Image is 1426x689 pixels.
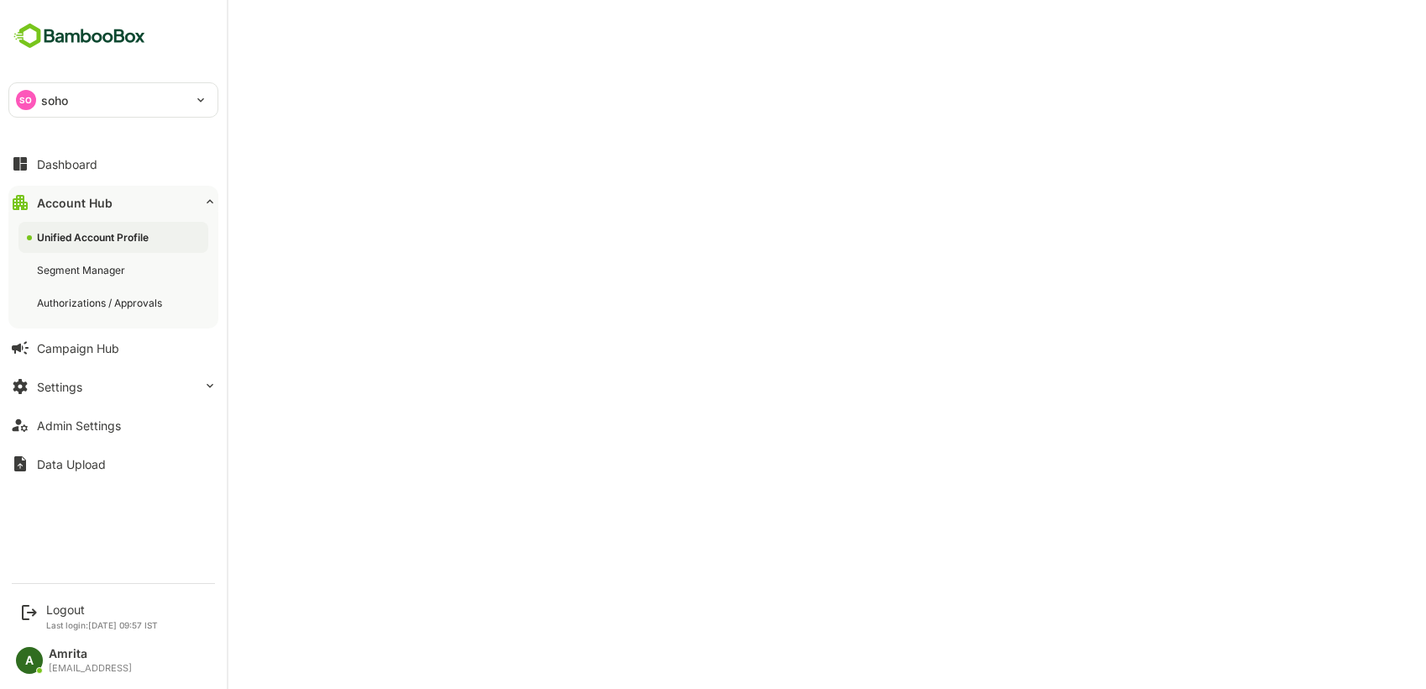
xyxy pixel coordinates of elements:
button: Admin Settings [8,408,218,442]
div: SOsoho [9,83,218,117]
button: Data Upload [8,447,218,481]
img: BambooboxFullLogoMark.5f36c76dfaba33ec1ec1367b70bb1252.svg [8,20,150,52]
button: Dashboard [8,147,218,181]
div: Unified Account Profile [37,230,152,245]
div: Logout [46,602,158,617]
p: soho [41,92,69,109]
div: Authorizations / Approvals [37,296,165,310]
div: A [16,647,43,674]
div: Campaign Hub [37,341,119,355]
div: Amrita [49,647,132,661]
button: Campaign Hub [8,331,218,365]
div: Data Upload [37,457,106,471]
div: SO [16,90,36,110]
p: Last login: [DATE] 09:57 IST [46,620,158,630]
button: Account Hub [8,186,218,219]
div: Dashboard [37,157,97,171]
div: Settings [37,380,82,394]
div: Segment Manager [37,263,128,277]
div: [EMAIL_ADDRESS] [49,663,132,674]
div: Admin Settings [37,418,121,433]
button: Settings [8,370,218,403]
div: Account Hub [37,196,113,210]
